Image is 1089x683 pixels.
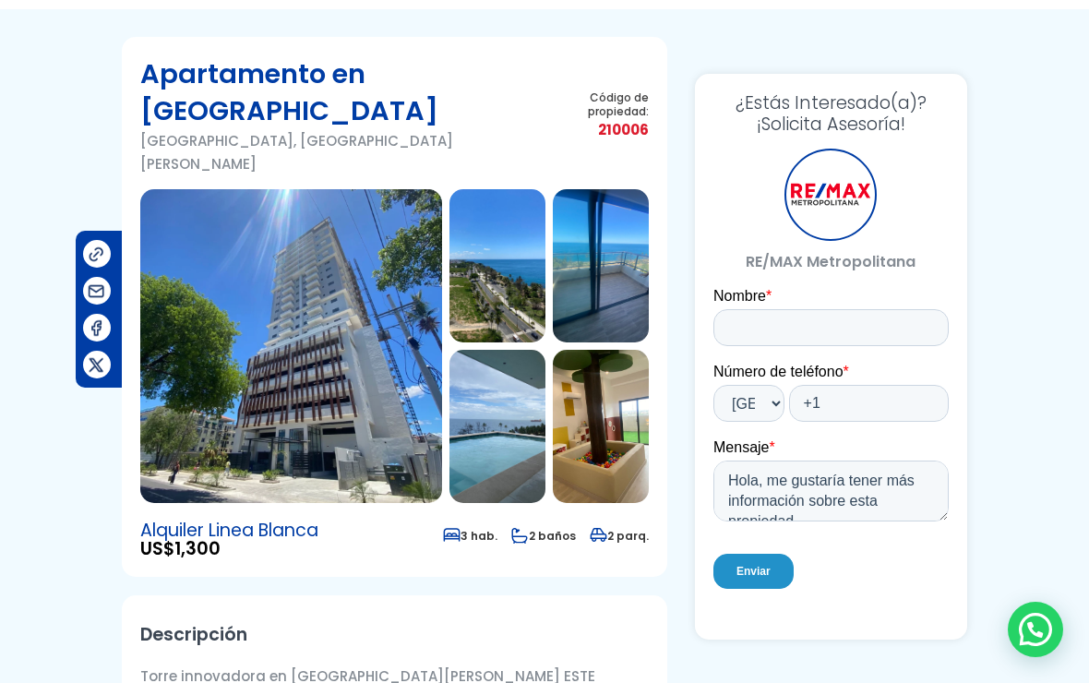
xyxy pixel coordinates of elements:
[553,118,649,141] span: 210006
[140,129,553,175] p: [GEOGRAPHIC_DATA], [GEOGRAPHIC_DATA][PERSON_NAME]
[784,149,877,241] div: RE/MAX Metropolitana
[553,189,649,342] img: Apartamento en Avenida España
[87,245,106,264] img: Compartir
[553,90,649,118] span: Código de propiedad:
[449,350,545,503] img: Apartamento en Avenida España
[140,189,442,503] img: Apartamento en Avenida España
[713,250,949,273] p: RE/MAX Metropolitana
[449,189,545,342] img: Apartamento en Avenida España
[713,92,949,135] h3: ¡Solicita Asesoría!
[140,540,318,558] span: US$
[590,528,649,544] span: 2 parq.
[140,55,553,129] h1: Apartamento en [GEOGRAPHIC_DATA]
[174,536,221,561] span: 1,300
[553,350,649,503] img: Apartamento en Avenida España
[140,614,649,655] h2: Descripción
[443,528,497,544] span: 3 hab.
[511,528,576,544] span: 2 baños
[713,287,949,621] iframe: Form 0
[87,318,106,338] img: Compartir
[140,521,318,540] span: Alquiler Linea Blanca
[713,92,949,114] span: ¿Estás Interesado(a)?
[87,282,106,301] img: Compartir
[87,355,106,375] img: Compartir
